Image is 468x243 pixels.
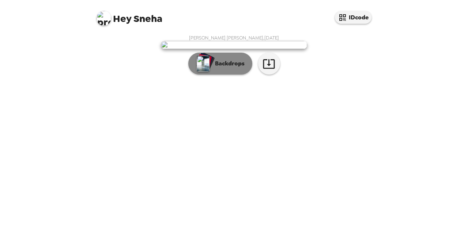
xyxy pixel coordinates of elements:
[97,7,162,24] span: Sneha
[188,53,252,75] button: Backdrops
[189,35,279,41] span: [PERSON_NAME] [PERSON_NAME] , [DATE]
[161,41,307,49] img: user
[113,12,131,25] span: Hey
[335,11,371,24] button: IDcode
[211,59,245,68] p: Backdrops
[97,11,111,26] img: profile pic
